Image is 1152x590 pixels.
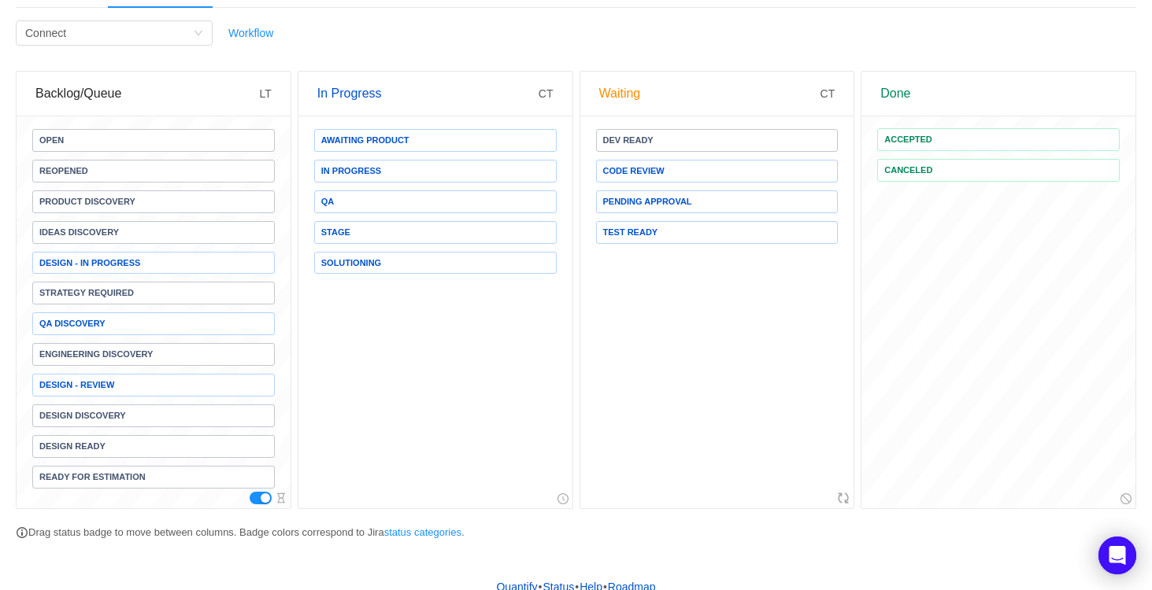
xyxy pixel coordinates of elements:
a: status categories [384,526,461,538]
div: Backlog/Queue [35,72,259,116]
span: Open [39,136,64,145]
span: Test Ready [603,228,658,237]
span: Solutioning [321,259,381,267]
span: Code Review [603,167,665,175]
span: Pending Approval [603,197,692,206]
span: CT [539,87,554,100]
span: Dev Ready [603,136,654,145]
div: Connect [25,21,66,45]
i: icon: clock-circle [557,493,569,504]
span: Accepted [884,135,932,144]
i: icon: stop [1121,493,1132,504]
div: Waiting [599,72,820,116]
span: QA Discovery [39,319,106,328]
span: Ideas Discovery [39,228,119,237]
i: icon: down [194,28,203,39]
span: Ready for Estimation [39,473,146,481]
div: In Progress [317,72,539,116]
span: QA [321,197,335,206]
span: Reopened [39,167,88,175]
p: Drag status badge to move between columns. Badge colors correspond to Jira . [16,525,1136,540]
span: CT [820,87,835,100]
span: Awaiting Product [321,136,409,145]
span: Design Discovery [39,411,126,420]
span: Stage [321,228,350,237]
a: Workflow [228,27,273,39]
i: icon: hourglass [276,492,287,503]
span: In Progress [321,167,381,175]
span: LT [259,87,271,100]
span: Product Discovery [39,197,135,206]
span: Canceled [884,166,932,175]
span: Design Ready [39,442,106,451]
div: Open Intercom Messenger [1098,537,1136,574]
span: Design - Review [39,381,114,389]
span: Design - In Progress [39,259,140,267]
span: Strategy Required [39,289,134,297]
div: Done [880,72,1117,116]
span: Engineering Discovery [39,350,153,359]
